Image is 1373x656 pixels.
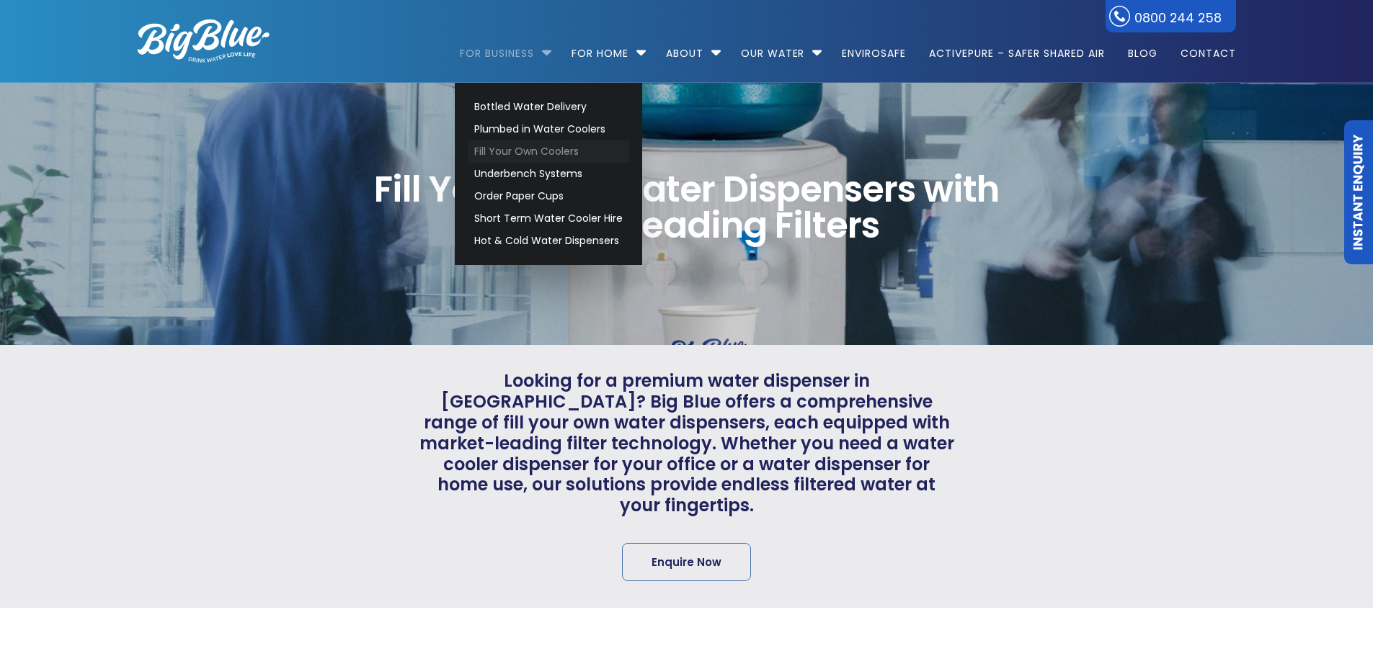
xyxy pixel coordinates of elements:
a: Enquire Now [622,543,751,581]
iframe: Chatbot [1278,561,1353,636]
a: Underbench Systems [468,163,629,185]
span: Looking for a premium water dispenser in [GEOGRAPHIC_DATA]? Big Blue offers a comprehensive range... [419,371,955,516]
a: Fill Your Own Coolers [468,140,629,163]
img: logo [138,19,270,63]
a: Instant Enquiry [1344,120,1373,264]
a: Bottled Water Delivery [468,96,629,118]
span: Fill Your Own Water Dispensers with Market Leading Filters [339,171,1034,243]
a: Hot & Cold Water Dispensers [468,230,629,252]
a: Short Term Water Cooler Hire [468,207,629,230]
a: Plumbed in Water Coolers [468,118,629,140]
a: Order Paper Cups [468,185,629,207]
